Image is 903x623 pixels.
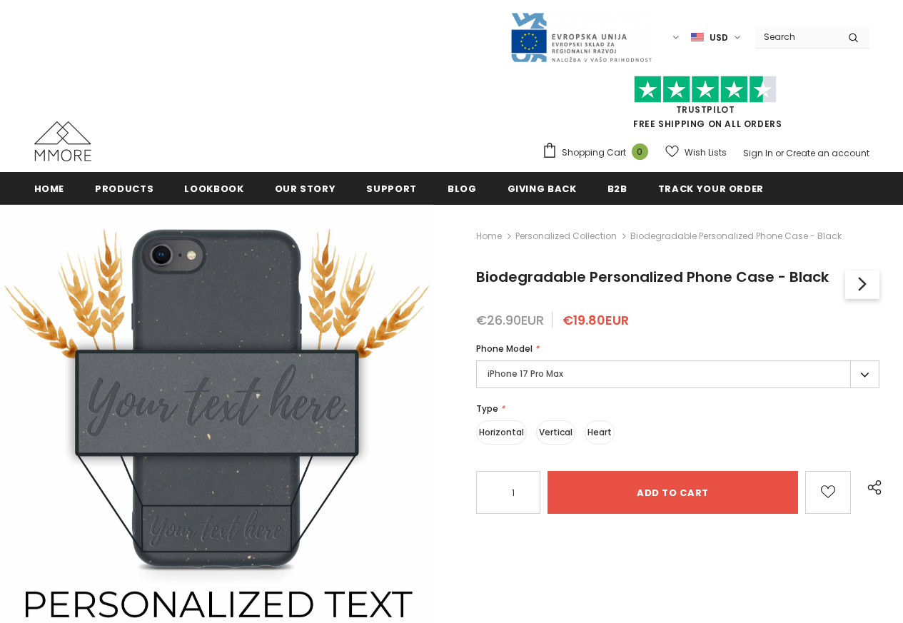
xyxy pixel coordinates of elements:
[184,182,243,196] span: Lookbook
[366,172,417,204] a: support
[275,172,336,204] a: Our Story
[542,142,655,163] a: Shopping Cart 0
[476,228,502,245] a: Home
[508,182,577,196] span: Giving back
[562,146,626,160] span: Shopping Cart
[184,172,243,204] a: Lookbook
[658,172,764,204] a: Track your order
[585,420,615,445] label: Heart
[366,182,417,196] span: support
[710,31,728,45] span: USD
[448,172,477,204] a: Blog
[34,172,65,204] a: Home
[515,230,617,242] a: Personalized Collection
[476,311,544,329] span: €26.90EUR
[548,471,798,514] input: Add to cart
[95,182,153,196] span: Products
[542,82,869,130] span: FREE SHIPPING ON ALL ORDERS
[607,172,627,204] a: B2B
[476,402,498,415] span: Type
[786,147,869,159] a: Create an account
[630,228,842,245] span: Biodegradable Personalized Phone Case - Black
[448,182,477,196] span: Blog
[658,182,764,196] span: Track your order
[34,182,65,196] span: Home
[95,172,153,204] a: Products
[665,140,727,165] a: Wish Lists
[476,360,879,388] label: iPhone 17 Pro Max
[634,76,777,103] img: Trust Pilot Stars
[691,31,704,44] img: USD
[775,147,784,159] span: or
[536,420,575,445] label: Vertical
[275,182,336,196] span: Our Story
[476,267,829,287] span: Biodegradable Personalized Phone Case - Black
[476,420,527,445] label: Horizontal
[676,103,735,116] a: Trustpilot
[607,182,627,196] span: B2B
[632,143,648,160] span: 0
[743,147,773,159] a: Sign In
[510,31,652,43] a: Javni Razpis
[510,11,652,64] img: Javni Razpis
[563,311,629,329] span: €19.80EUR
[685,146,727,160] span: Wish Lists
[476,343,533,355] span: Phone Model
[34,121,91,161] img: MMORE Cases
[755,26,837,47] input: Search Site
[508,172,577,204] a: Giving back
